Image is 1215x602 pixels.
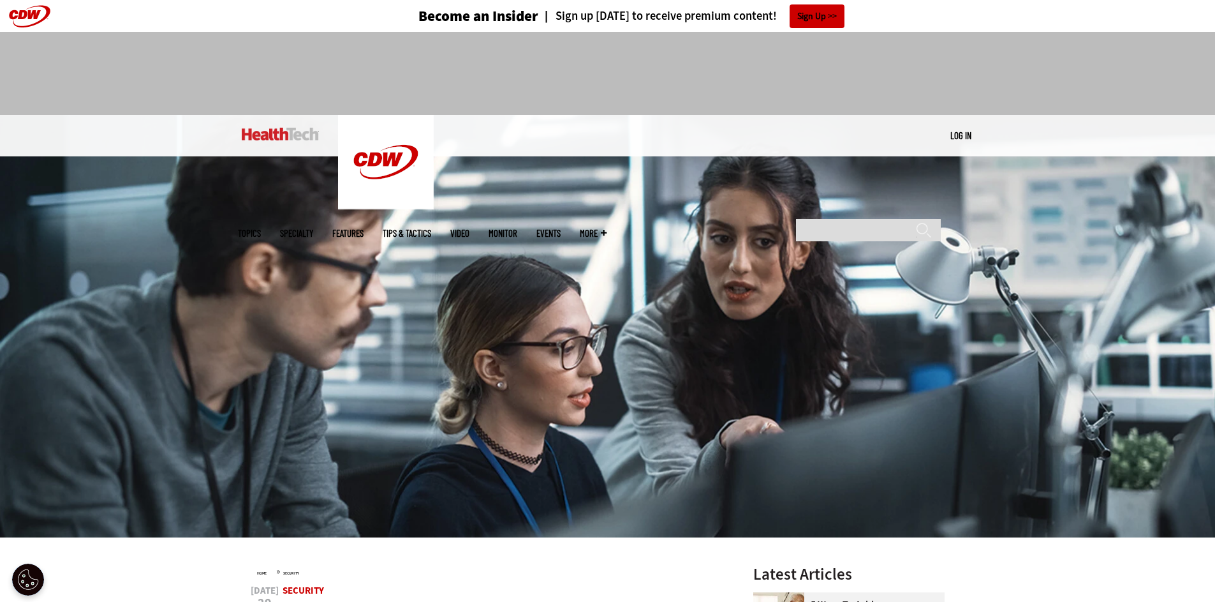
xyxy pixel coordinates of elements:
a: Sign Up [790,4,844,28]
a: Security [283,584,324,597]
img: Home [338,115,434,209]
button: Open Preferences [12,564,44,596]
div: Cookie Settings [12,564,44,596]
a: Security [283,571,299,576]
span: Topics [238,229,261,238]
div: User menu [950,129,971,142]
span: Specialty [280,229,313,238]
div: » [257,566,720,576]
a: Log in [950,130,971,141]
a: MonITor [489,229,517,238]
a: CDW [338,199,434,213]
h3: Latest Articles [753,566,945,582]
h3: Become an Insider [418,9,538,24]
iframe: advertisement [376,45,840,102]
img: Home [242,128,319,140]
a: Features [332,229,364,238]
a: Events [536,229,561,238]
a: Become an Insider [371,9,538,24]
span: More [580,229,607,238]
a: Tips & Tactics [383,229,431,238]
a: Video [450,229,469,238]
a: Home [257,571,267,576]
a: Sign up [DATE] to receive premium content! [538,10,777,22]
span: [DATE] [251,586,279,596]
